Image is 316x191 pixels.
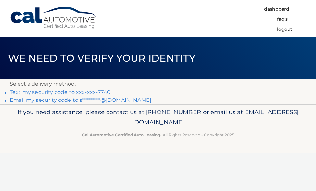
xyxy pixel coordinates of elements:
[277,14,288,24] a: FAQ's
[10,79,306,89] p: Select a delivery method:
[10,6,97,30] a: Cal Automotive
[277,24,292,34] a: Logout
[145,108,203,116] span: [PHONE_NUMBER]
[10,131,306,138] p: - All Rights Reserved - Copyright 2025
[82,132,160,137] strong: Cal Automotive Certified Auto Leasing
[10,107,306,128] p: If you need assistance, please contact us at: or email us at
[10,97,151,103] a: Email my security code to s*********@[DOMAIN_NAME]
[8,52,196,64] span: We need to verify your identity
[264,4,289,14] a: Dashboard
[10,89,111,95] a: Text my security code to xxx-xxx-7740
